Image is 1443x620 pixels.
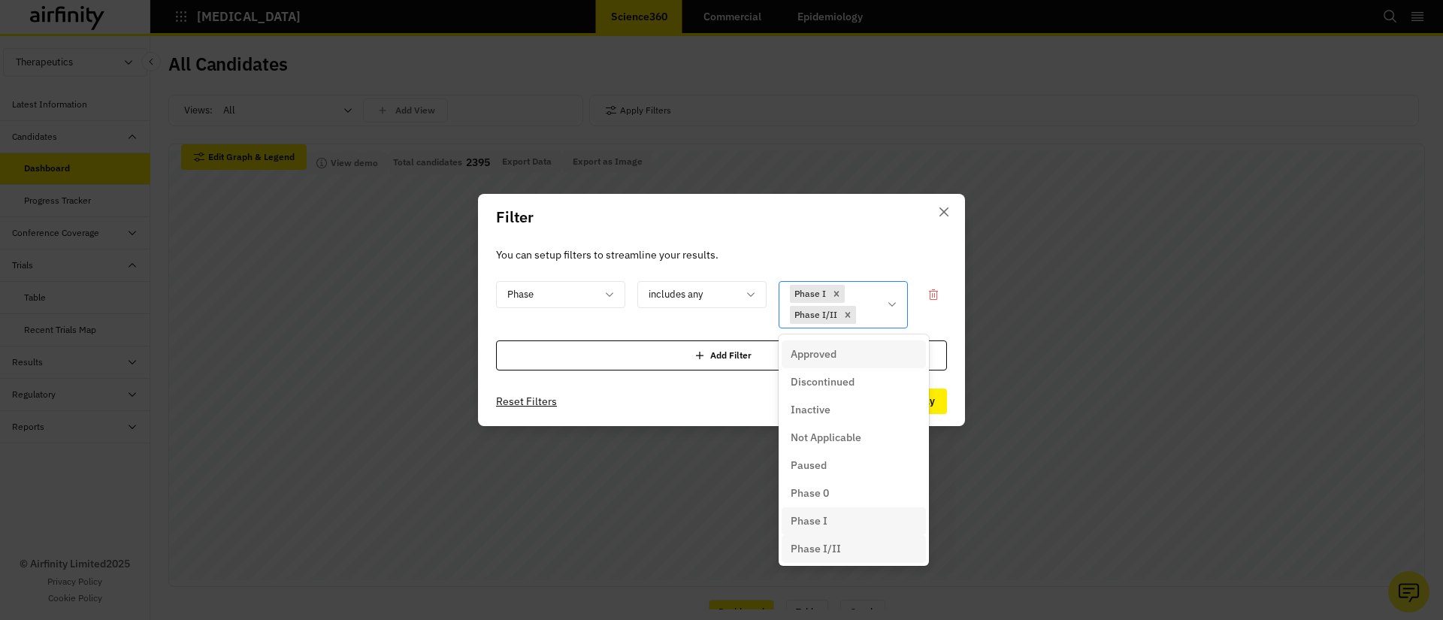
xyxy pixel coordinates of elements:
[791,513,827,529] p: Phase I
[791,402,830,418] p: Inactive
[496,340,947,370] div: Add Filter
[828,285,845,303] div: Remove [object Object]
[791,541,841,557] p: Phase I/II
[478,194,965,240] header: Filter
[791,458,827,473] p: Paused
[794,287,826,301] p: Phase I
[791,485,829,501] p: Phase 0
[932,200,956,224] button: Close
[496,246,947,263] p: You can setup filters to streamline your results.
[791,430,861,446] p: Not Applicable
[839,306,856,324] div: Remove [object Object]
[791,374,855,390] p: Discontinued
[496,389,557,413] button: Reset Filters
[791,346,836,362] p: Approved
[794,308,837,322] p: Phase I/II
